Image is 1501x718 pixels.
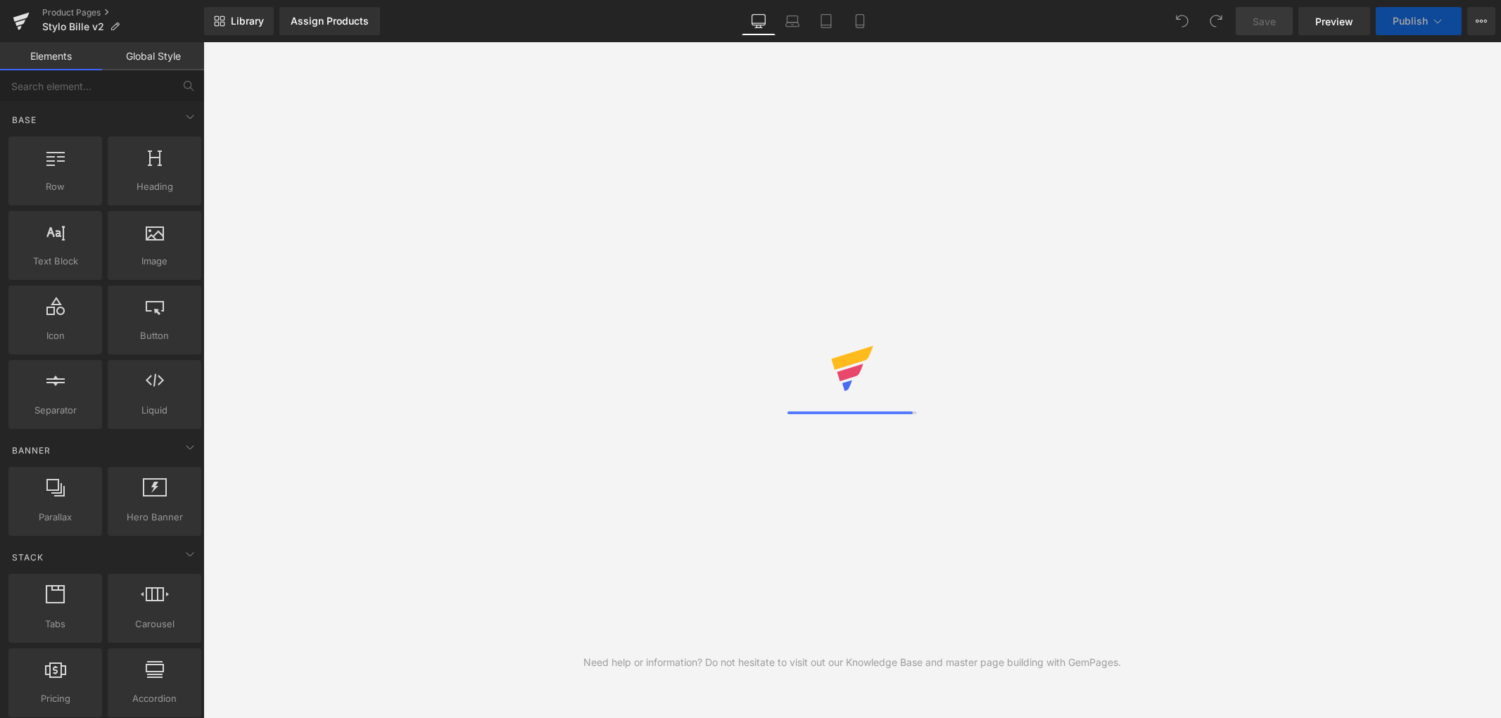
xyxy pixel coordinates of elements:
[13,617,98,632] span: Tabs
[42,21,104,32] span: Stylo Bille v2
[1168,7,1196,35] button: Undo
[1202,7,1230,35] button: Redo
[1253,14,1276,29] span: Save
[809,7,843,35] a: Tablet
[11,444,52,457] span: Banner
[13,328,98,343] span: Icon
[13,691,98,706] span: Pricing
[13,403,98,418] span: Separator
[112,510,197,525] span: Hero Banner
[742,7,775,35] a: Desktop
[42,7,204,18] a: Product Pages
[112,403,197,418] span: Liquid
[843,7,877,35] a: Mobile
[13,254,98,269] span: Text Block
[112,179,197,194] span: Heading
[291,15,369,27] div: Assign Products
[112,254,197,269] span: Image
[112,617,197,632] span: Carousel
[1467,7,1495,35] button: More
[1315,14,1353,29] span: Preview
[1393,15,1428,27] span: Publish
[13,510,98,525] span: Parallax
[11,113,38,127] span: Base
[13,179,98,194] span: Row
[11,551,45,564] span: Stack
[204,7,274,35] a: New Library
[231,15,264,27] span: Library
[102,42,204,70] a: Global Style
[1298,7,1370,35] a: Preview
[1376,7,1462,35] button: Publish
[583,655,1121,670] div: Need help or information? Do not hesitate to visit out our Knowledge Base and master page buildin...
[112,328,197,343] span: Button
[112,691,197,706] span: Accordion
[775,7,809,35] a: Laptop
